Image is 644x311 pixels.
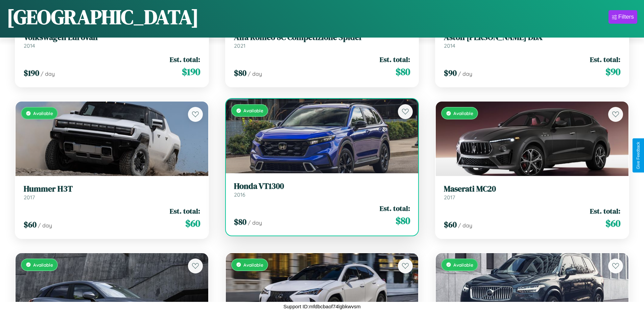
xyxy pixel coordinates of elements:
[380,203,410,213] span: Est. total:
[170,54,200,64] span: Est. total:
[243,262,263,268] span: Available
[243,108,263,113] span: Available
[24,184,200,194] h3: Hummer H3T
[234,181,410,198] a: Honda VT13002016
[444,184,620,201] a: Maserati MC202017
[590,206,620,216] span: Est. total:
[444,219,457,230] span: $ 60
[605,217,620,230] span: $ 60
[609,10,637,24] button: Filters
[396,65,410,79] span: $ 80
[444,184,620,194] h3: Maserati MC20
[185,217,200,230] span: $ 60
[24,32,200,42] h3: Volkswagen EuroVan
[444,42,455,49] span: 2014
[248,70,262,77] span: / day
[234,216,246,227] span: $ 80
[24,219,37,230] span: $ 60
[234,32,410,49] a: Alfa Romeo 8C Competizione Spider2021
[453,262,473,268] span: Available
[444,32,620,49] a: Aston [PERSON_NAME] DBX2014
[453,110,473,116] span: Available
[380,54,410,64] span: Est. total:
[234,42,245,49] span: 2021
[444,32,620,42] h3: Aston [PERSON_NAME] DBX
[33,262,53,268] span: Available
[182,65,200,79] span: $ 190
[444,194,455,201] span: 2017
[24,67,39,79] span: $ 190
[234,181,410,191] h3: Honda VT1300
[605,65,620,79] span: $ 90
[234,191,245,198] span: 2016
[458,70,472,77] span: / day
[234,32,410,42] h3: Alfa Romeo 8C Competizione Spider
[170,206,200,216] span: Est. total:
[396,214,410,227] span: $ 80
[444,67,457,79] span: $ 90
[636,142,641,169] div: Give Feedback
[458,222,472,229] span: / day
[24,194,35,201] span: 2017
[234,67,246,79] span: $ 80
[618,14,634,20] div: Filters
[248,219,262,226] span: / day
[7,3,199,31] h1: [GEOGRAPHIC_DATA]
[590,54,620,64] span: Est. total:
[38,222,52,229] span: / day
[24,184,200,201] a: Hummer H3T2017
[283,302,360,311] p: Support ID: mfdbcbaof74lgbkwvsm
[24,42,35,49] span: 2014
[33,110,53,116] span: Available
[41,70,55,77] span: / day
[24,32,200,49] a: Volkswagen EuroVan2014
